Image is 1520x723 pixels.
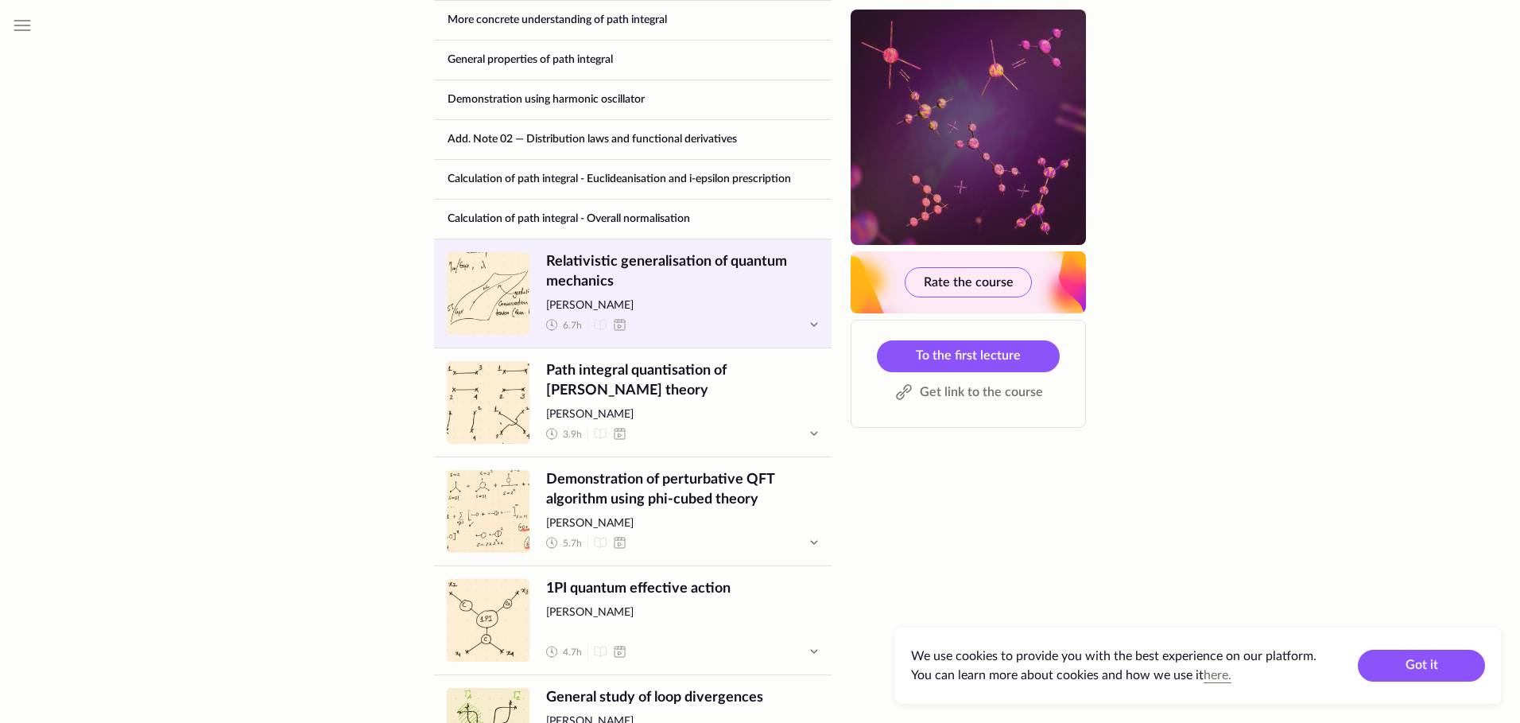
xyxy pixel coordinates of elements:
[546,688,819,708] span: General study of loop divergences
[1204,669,1231,682] a: here.
[434,457,832,566] a: undefinedDemonstration of perturbative QFT algorithm using phi-cubed theory[PERSON_NAME] 5.7h
[877,340,1060,372] a: To the first lecture
[1358,650,1485,682] button: Got it
[434,566,832,674] a: undefined1PI quantum effective action[PERSON_NAME] 4.7h
[435,120,831,158] a: Add. Note 02 — Distribution laws and functional derivatives
[546,298,819,314] span: [PERSON_NAME]
[435,200,831,238] a: Calculation of path integral - Overall normalisation
[546,516,819,532] span: [PERSON_NAME]
[563,537,582,550] span: 5.7 h
[546,407,819,423] span: [PERSON_NAME]
[546,470,819,510] span: Demonstration of perturbative QFT algorithm using phi-cubed theory
[563,646,582,659] span: 4.7 h
[546,252,819,292] span: Relativistic generalisation of quantum mechanics
[877,379,1060,407] button: Get link to the course
[546,605,819,621] span: [PERSON_NAME]
[911,650,1316,682] span: We use cookies to provide you with the best experience on our platform. You can learn more about ...
[563,428,582,441] span: 3.9 h
[546,361,819,401] span: Path integral quantisation of [PERSON_NAME] theory
[563,319,582,332] span: 6.7 h
[435,1,831,39] a: More concrete understanding of path integral
[546,579,819,599] span: 1PI quantum effective action
[434,239,832,348] a: undefinedRelativistic generalisation of quantum mechanics[PERSON_NAME] 6.7h
[916,349,1021,362] span: To the first lecture
[920,383,1043,402] span: Get link to the course
[434,348,832,457] a: undefinedPath integral quantisation of [PERSON_NAME] theory[PERSON_NAME] 3.9h
[435,80,831,119] a: Demonstration using harmonic oscillator
[435,41,831,79] a: General properties of path integral
[435,160,831,198] a: Calculation of path integral - Euclideanisation and i-epsilon prescription
[905,267,1032,297] button: Rate the course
